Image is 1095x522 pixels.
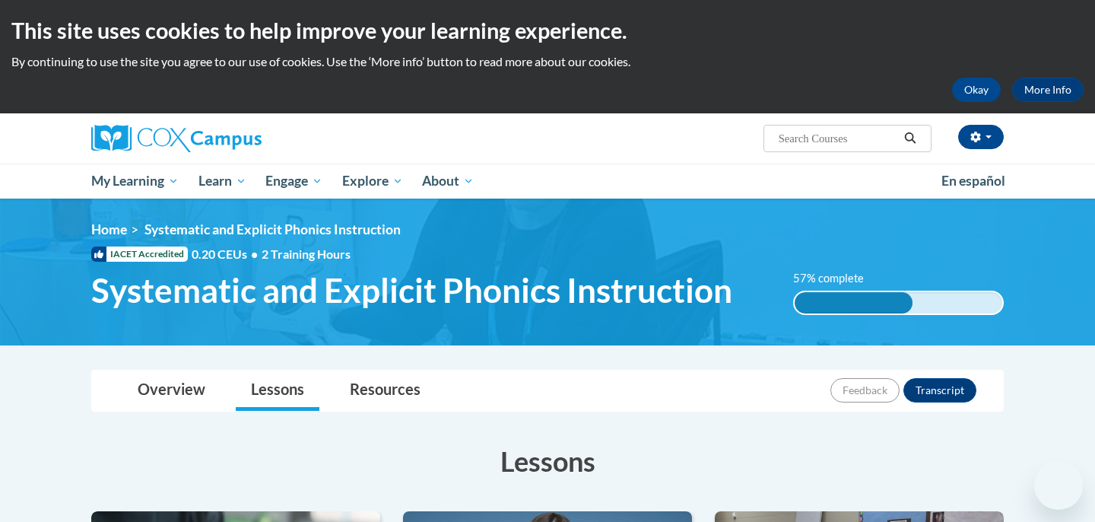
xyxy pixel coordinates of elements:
p: By continuing to use the site you agree to our use of cookies. Use the ‘More info’ button to read... [11,53,1084,70]
span: 2 Training Hours [262,247,351,261]
span: Engage [265,172,322,190]
button: Feedback [830,378,900,403]
a: Explore [332,164,413,199]
a: En español [932,165,1015,197]
a: Cox Campus [91,125,380,152]
label: 57% complete [793,270,881,287]
span: About [422,172,474,190]
a: About [413,164,484,199]
div: Main menu [68,164,1027,199]
h3: Lessons [91,442,1004,480]
iframe: Button to launch messaging window [1034,461,1083,510]
a: Overview [122,371,221,411]
button: Okay [952,78,1001,102]
span: IACET Accredited [91,247,188,262]
a: More Info [1012,78,1084,102]
span: Learn [198,172,246,190]
a: Resources [335,371,436,411]
button: Account Settings [958,125,1004,149]
span: 0.20 CEUs [192,246,262,263]
span: Systematic and Explicit Phonics Instruction [91,270,732,310]
button: Transcript [903,378,976,403]
h2: This site uses cookies to help improve your learning experience. [11,15,1084,46]
span: My Learning [91,172,179,190]
span: • [251,247,258,261]
a: Lessons [236,371,319,411]
a: Learn [189,164,256,199]
span: Explore [342,172,403,190]
div: 57% complete [795,292,913,314]
input: Search Courses [777,129,899,148]
a: My Learning [81,164,189,199]
span: En español [941,173,1005,189]
a: Home [91,221,127,237]
a: Engage [255,164,332,199]
span: Systematic and Explicit Phonics Instruction [144,221,401,237]
button: Search [899,129,922,148]
img: Cox Campus [91,125,262,152]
